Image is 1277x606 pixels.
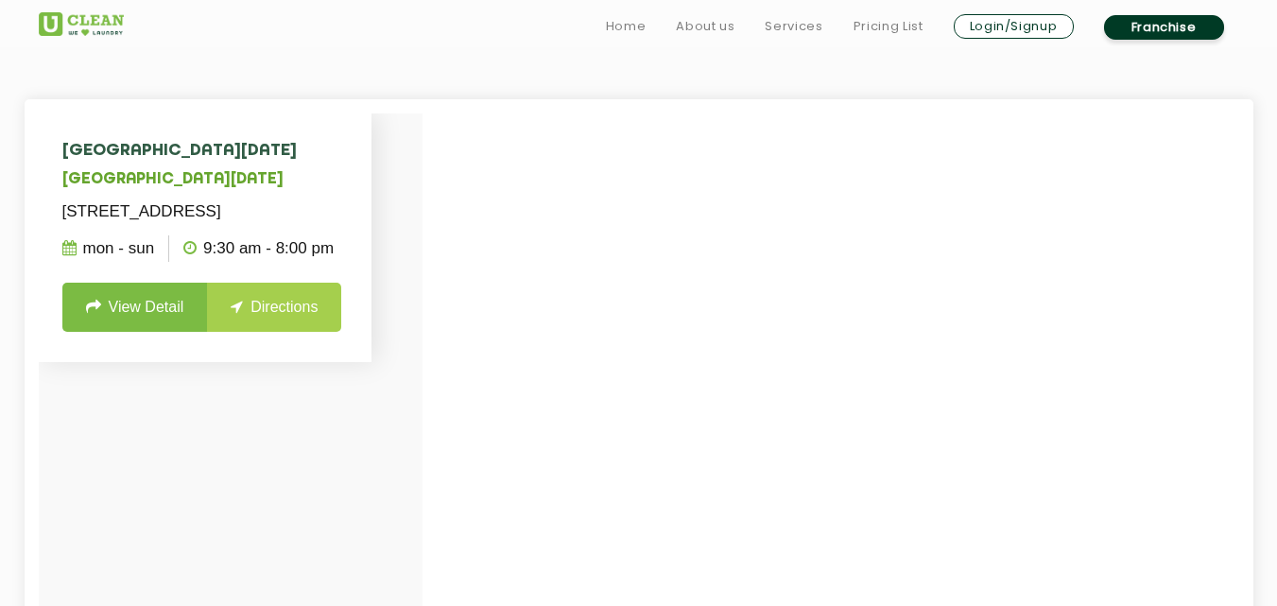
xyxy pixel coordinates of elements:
[183,235,334,262] p: 9:30 AM - 8:00 PM
[62,199,349,225] p: [STREET_ADDRESS]
[62,142,349,161] h4: [GEOGRAPHIC_DATA][DATE]
[62,171,349,189] h5: [GEOGRAPHIC_DATA][DATE]
[39,12,124,36] img: UClean Laundry and Dry Cleaning
[62,235,155,262] p: Mon - Sun
[954,14,1074,39] a: Login/Signup
[207,283,341,332] a: Directions
[765,15,822,38] a: Services
[606,15,647,38] a: Home
[1104,15,1224,40] a: Franchise
[62,283,208,332] a: View Detail
[854,15,923,38] a: Pricing List
[676,15,734,38] a: About us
